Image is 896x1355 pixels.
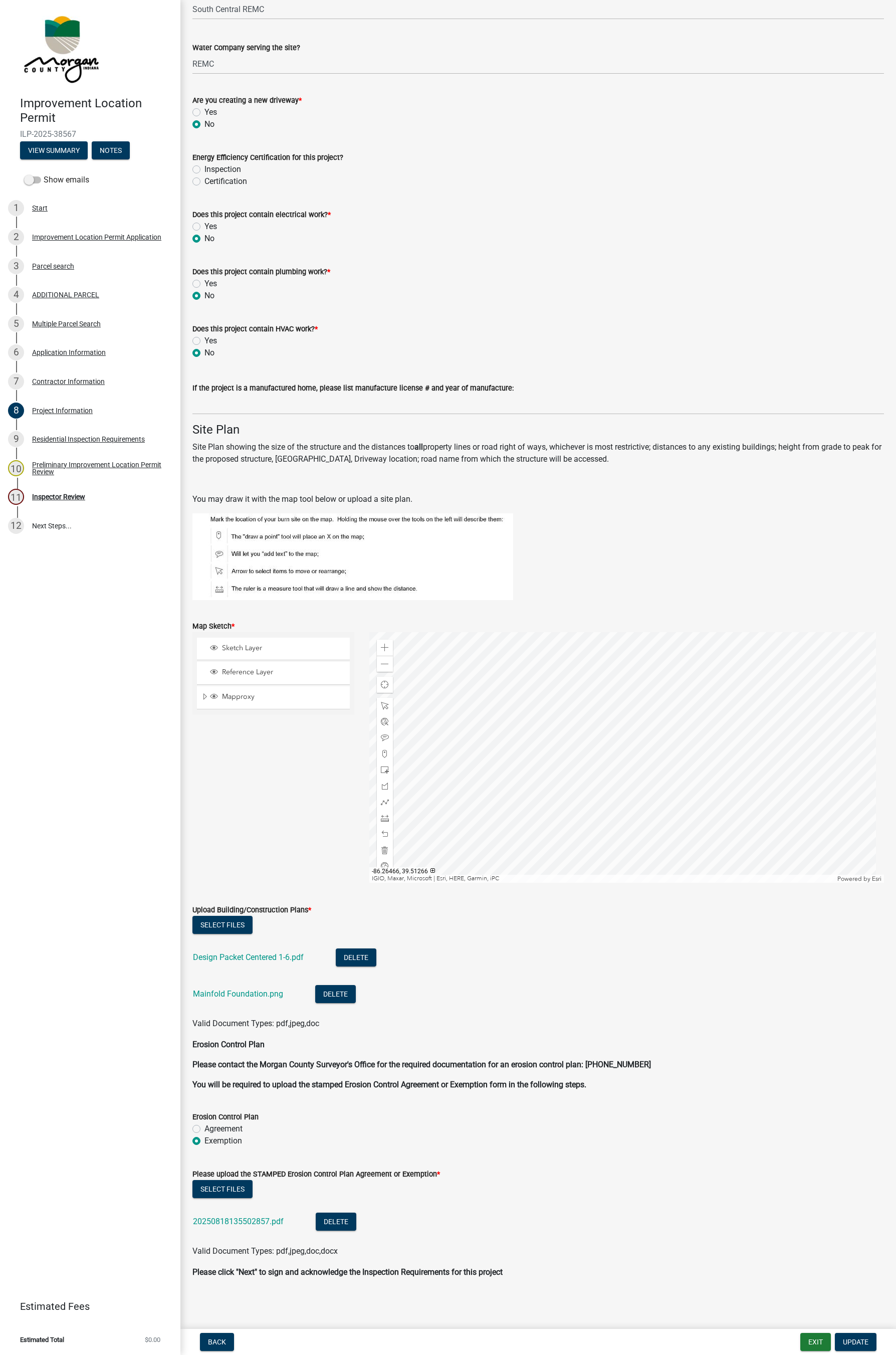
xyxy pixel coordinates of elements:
[800,1333,831,1351] button: Exit
[336,953,376,963] wm-modal-confirm: Delete Document
[316,1213,356,1231] button: Delete
[192,1019,319,1028] span: Valid Document Types: pdf,jpeg,doc
[32,263,74,270] div: Parcel search
[192,623,235,630] label: Map Sketch
[192,1171,440,1178] label: Please upload the STAMPED Erosion Control Plan Agreement or Exemption
[20,147,88,155] wm-modal-confirm: Summary
[377,640,393,656] div: Zoom in
[192,1267,503,1277] strong: Please click "Next" to sign and acknowledge the Inspection Requirements for this project
[20,129,160,139] span: ILP-2025-38567
[32,291,99,298] div: ADDITIONAL PARCEL
[192,907,311,914] label: Upload Building/Construction Plans
[32,349,106,356] div: Application Information
[8,200,24,216] div: 1
[32,234,161,241] div: Improvement Location Permit Application
[8,403,24,419] div: 8
[197,662,350,684] li: Reference Layer
[204,175,247,187] label: Certification
[204,278,217,290] label: Yes
[8,344,24,360] div: 6
[8,431,24,447] div: 9
[204,163,241,175] label: Inspection
[8,287,24,303] div: 4
[192,513,513,600] img: map_tools-sm_9c903488-6d06-459d-9e87-41fdf6e21155.jpg
[192,1080,586,1089] strong: You will be required to upload the stamped Erosion Control Agreement or Exemption form in the fol...
[414,442,423,452] strong: all
[192,423,884,437] h4: Site Plan
[219,692,346,701] span: Mapproxy
[32,493,85,500] div: Inspector Review
[8,373,24,390] div: 7
[192,493,884,505] p: You may draw it with the map tool below or upload a site plan.
[192,45,300,52] label: Water Company serving the site?
[204,1123,243,1135] label: Agreement
[315,985,356,1003] button: Delete
[197,686,350,709] li: Mapproxy
[336,948,376,966] button: Delete
[20,96,172,125] h4: Improvement Location Permit
[8,518,24,534] div: 12
[192,212,331,219] label: Does this project contain electrical work?
[193,989,283,999] a: Mainfold Foundation.png
[192,441,884,465] p: Site Plan showing the size of the structure and the distances to property lines or road right of ...
[208,1338,226,1346] span: Back
[32,407,93,414] div: Project Information
[92,141,130,159] button: Notes
[32,378,105,385] div: Contractor Information
[193,1217,284,1226] a: 20250818135502857.pdf
[204,290,214,302] label: No
[192,154,343,161] label: Energy Efficiency Certification for this project?
[219,644,346,653] span: Sketch Layer
[200,1333,234,1351] button: Back
[204,221,217,233] label: Yes
[197,638,350,660] li: Sketch Layer
[8,489,24,505] div: 11
[192,1060,651,1069] strong: Please contact the Morgan County Surveyor's Office for the required documentation for an erosion ...
[208,692,346,702] div: Mapproxy
[32,436,145,443] div: Residential Inspection Requirements
[20,11,101,86] img: Morgan County, Indiana
[20,1336,64,1343] span: Estimated Total
[8,460,24,476] div: 10
[843,1338,868,1346] span: Update
[201,692,208,703] span: Expand
[835,1333,876,1351] button: Update
[208,668,346,678] div: Reference Layer
[8,258,24,274] div: 3
[208,644,346,654] div: Sketch Layer
[145,1336,160,1343] span: $0.00
[377,656,393,672] div: Zoom out
[377,677,393,693] div: Find my location
[92,147,130,155] wm-modal-confirm: Notes
[204,347,214,359] label: No
[32,461,164,475] div: Preliminary Improvement Location Permit Review
[315,990,356,1000] wm-modal-confirm: Delete Document
[316,1218,356,1227] wm-modal-confirm: Delete Document
[192,269,330,276] label: Does this project contain plumbing work?
[8,1296,164,1316] a: Estimated Fees
[193,952,304,962] a: Design Packet Centered 1-6.pdf
[204,1135,242,1147] label: Exemption
[8,316,24,332] div: 5
[219,668,346,677] span: Reference Layer
[835,875,884,883] div: Powered by
[369,875,835,883] div: IGIO, Maxar, Microsoft | Esri, HERE, Garmin, iPC
[24,174,89,186] label: Show emails
[32,205,48,212] div: Start
[192,1114,259,1121] label: Erosion Control Plan
[192,385,514,392] label: If the project is a manufactured home, please list manufacture license # and year of manufacture:
[192,916,253,934] button: Select files
[32,320,101,327] div: Multiple Parcel Search
[204,106,217,118] label: Yes
[192,326,318,333] label: Does this project contain HVAC work?
[192,1180,253,1198] button: Select files
[196,635,351,712] ul: Layer List
[192,1246,338,1256] span: Valid Document Types: pdf,jpeg,doc,docx
[192,97,302,104] label: Are you creating a new driveway
[204,118,214,130] label: No
[204,233,214,245] label: No
[8,229,24,245] div: 2
[20,141,88,159] button: View Summary
[872,875,881,882] a: Esri
[204,335,217,347] label: Yes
